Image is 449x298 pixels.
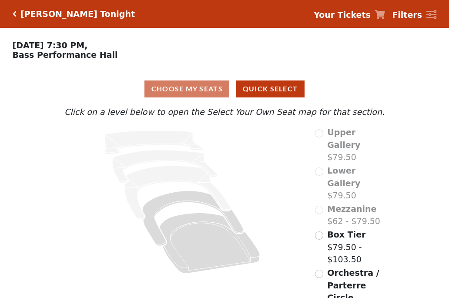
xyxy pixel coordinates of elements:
label: $62 - $79.50 [327,203,380,228]
button: Quick Select [236,80,305,97]
span: Lower Gallery [327,166,360,188]
a: Click here to go back to filters [13,11,17,17]
a: Your Tickets [314,9,385,21]
span: Mezzanine [327,204,376,214]
a: Filters [392,9,436,21]
label: $79.50 - $103.50 [327,228,387,266]
path: Lower Gallery - Seats Available: 0 [113,150,218,183]
label: $79.50 [327,164,387,202]
path: Orchestra / Parterre Circle - Seats Available: 562 [160,213,260,274]
span: Box Tier [327,230,365,239]
span: Upper Gallery [327,127,360,150]
p: Click on a level below to open the Select Your Own Seat map for that section. [62,106,387,118]
strong: Filters [392,10,422,20]
label: $79.50 [327,126,387,164]
strong: Your Tickets [314,10,371,20]
path: Upper Gallery - Seats Available: 0 [105,131,204,154]
h5: [PERSON_NAME] Tonight [20,9,135,19]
